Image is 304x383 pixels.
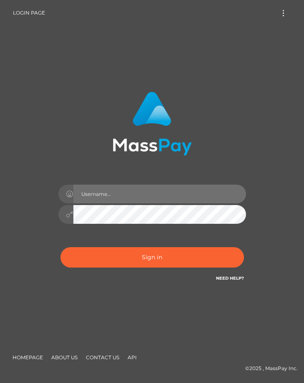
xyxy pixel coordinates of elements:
[48,351,81,364] a: About Us
[83,351,123,364] a: Contact Us
[216,275,244,281] a: Need Help?
[6,364,298,373] div: © 2025 , MassPay Inc.
[13,4,45,22] a: Login Page
[60,247,244,268] button: Sign in
[73,185,246,203] input: Username...
[113,92,192,155] img: MassPay Login
[276,8,291,19] button: Toggle navigation
[9,351,46,364] a: Homepage
[124,351,140,364] a: API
